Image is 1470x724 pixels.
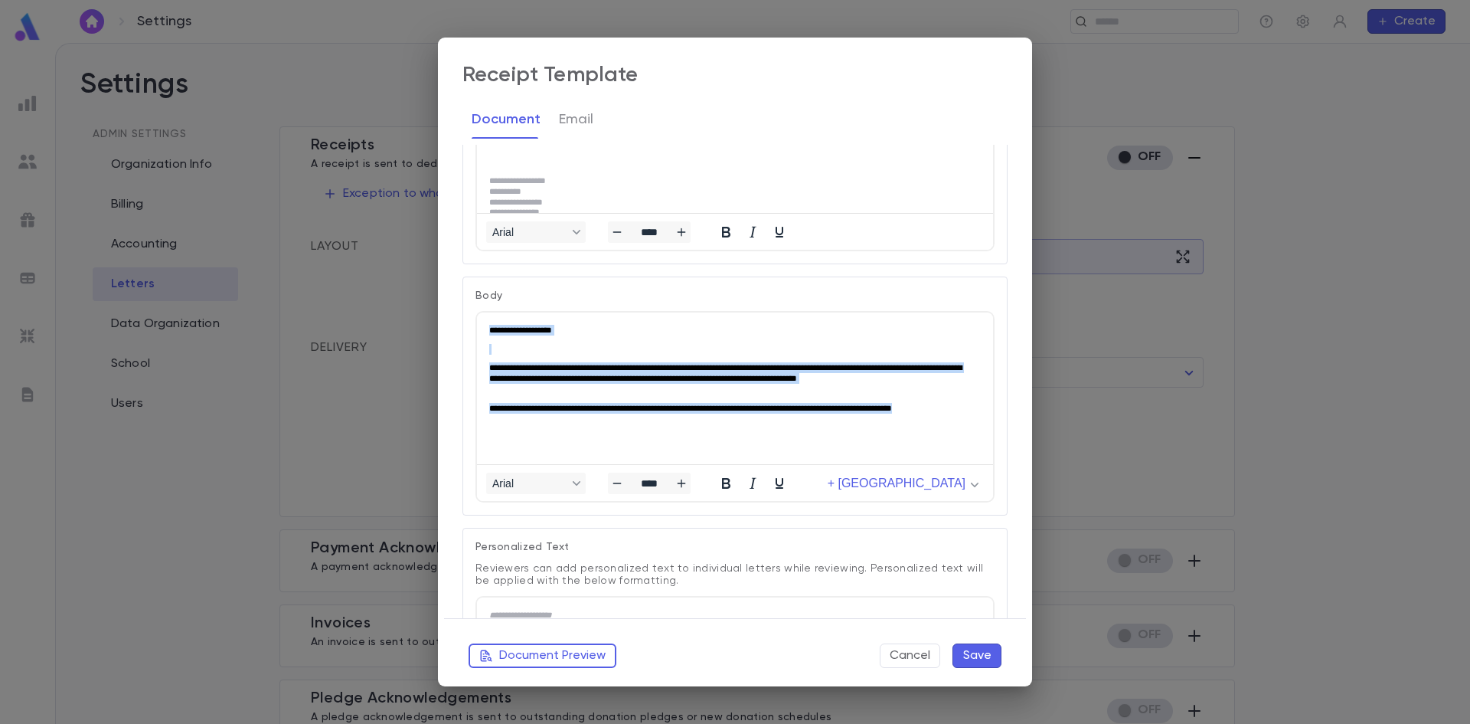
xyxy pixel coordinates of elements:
[492,226,567,238] span: Arial
[608,221,626,243] button: Decrease font size
[477,598,993,642] iframe: Rich Text Area
[475,541,995,553] p: Personalized Text
[486,221,586,243] button: Fonts Arial
[462,62,639,88] div: Receipt Template
[469,644,616,668] button: Document Preview
[880,644,940,668] button: Cancel
[608,473,626,494] button: Decrease font size
[472,100,541,139] button: Document
[740,221,766,243] button: Italic
[672,221,691,243] button: Increase font size
[766,221,792,243] button: Underline
[559,100,593,139] button: Email
[486,473,586,494] button: Fonts Arial
[828,477,965,490] span: + [GEOGRAPHIC_DATA]
[477,313,993,464] iframe: Rich Text Area
[492,477,567,490] span: Arial
[713,473,739,494] button: Bold
[766,473,792,494] button: Underline
[822,473,984,494] button: + [GEOGRAPHIC_DATA]
[475,553,995,587] p: Reviewers can add personalized text to individual letters while reviewing. Personalized text will...
[475,290,995,302] p: Body
[477,115,993,213] iframe: Rich Text Area
[740,473,766,494] button: Italic
[12,12,504,103] body: Rich Text Area. Press ALT-0 for help.
[952,644,1001,668] button: Save
[713,221,739,243] button: Bold
[672,473,691,494] button: Increase font size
